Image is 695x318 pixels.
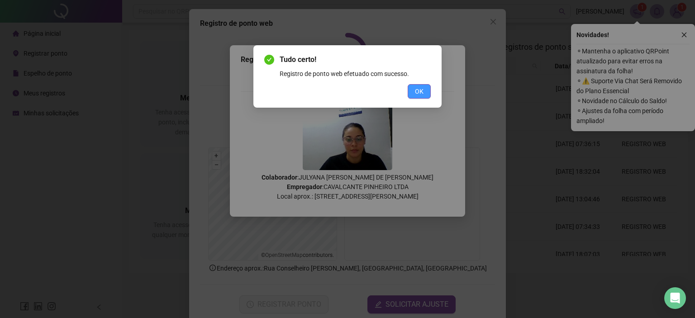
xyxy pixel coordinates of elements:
[415,86,424,96] span: OK
[408,84,431,99] button: OK
[264,55,274,65] span: check-circle
[280,69,431,79] div: Registro de ponto web efetuado com sucesso.
[664,287,686,309] div: Open Intercom Messenger
[280,54,431,65] span: Tudo certo!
